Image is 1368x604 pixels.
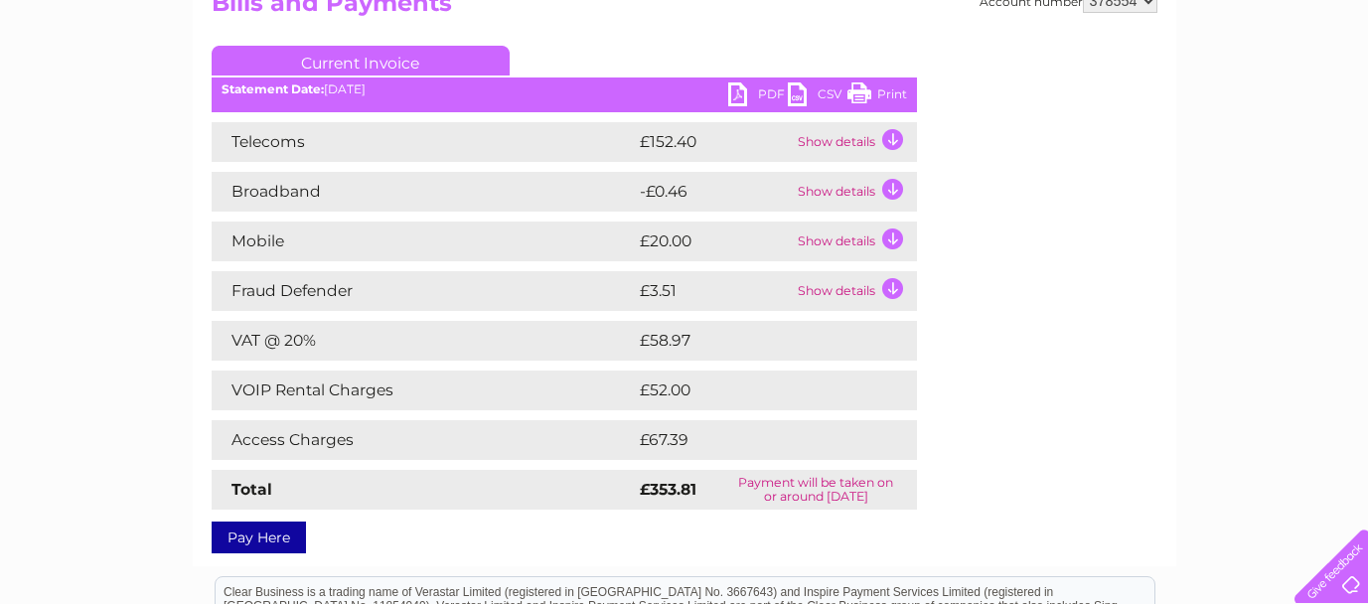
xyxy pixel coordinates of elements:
a: Telecoms [1124,84,1183,99]
a: CSV [788,82,847,111]
td: £3.51 [635,271,793,311]
a: Pay Here [212,522,306,553]
td: Access Charges [212,420,635,460]
td: £20.00 [635,222,793,261]
td: £67.39 [635,420,876,460]
td: -£0.46 [635,172,793,212]
strong: Total [231,480,272,499]
div: [DATE] [212,82,917,96]
td: Show details [793,271,917,311]
a: Log out [1302,84,1349,99]
td: Fraud Defender [212,271,635,311]
a: Blog [1195,84,1224,99]
td: £58.97 [635,321,877,361]
a: Current Invoice [212,46,510,75]
td: Show details [793,222,917,261]
td: £52.00 [635,371,877,410]
a: Water [1018,84,1056,99]
strong: £353.81 [640,480,696,499]
td: Telecoms [212,122,635,162]
a: Energy [1068,84,1112,99]
td: Show details [793,122,917,162]
b: Statement Date: [222,81,324,96]
td: Payment will be taken on or around [DATE] [715,470,916,510]
td: Mobile [212,222,635,261]
td: Broadband [212,172,635,212]
a: 0333 014 3131 [993,10,1131,35]
td: VOIP Rental Charges [212,371,635,410]
td: Show details [793,172,917,212]
a: PDF [728,82,788,111]
td: VAT @ 20% [212,321,635,361]
a: Print [847,82,907,111]
img: logo.png [48,52,149,112]
a: Contact [1236,84,1285,99]
td: £152.40 [635,122,793,162]
div: Clear Business is a trading name of Verastar Limited (registered in [GEOGRAPHIC_DATA] No. 3667643... [216,11,1154,96]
